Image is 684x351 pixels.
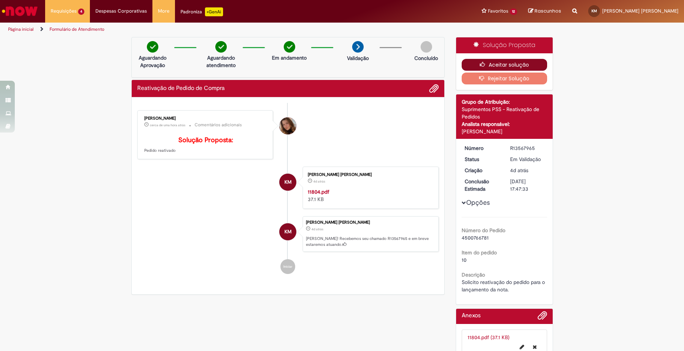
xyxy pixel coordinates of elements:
span: 4d atrás [313,179,325,184]
span: Despesas Corporativas [95,7,147,15]
dt: Status [459,156,505,163]
div: Suprimentos PSS - Reativação de Pedidos [462,106,547,120]
div: [PERSON_NAME] [PERSON_NAME] [308,173,431,177]
div: R13567965 [510,144,545,152]
div: Gabriela Marchetti Ribessi [279,117,296,134]
b: Solução Proposta: [178,136,233,144]
span: 4d atrás [311,227,323,231]
button: Adicionar anexos [538,311,547,324]
div: [PERSON_NAME] [PERSON_NAME] [306,220,435,225]
span: KM [284,223,292,241]
span: Favoritos [488,7,508,15]
a: Formulário de Atendimento [50,26,104,32]
img: ServiceNow [1,4,39,19]
h2: Anexos [462,312,481,319]
time: 25/09/2025 16:47:29 [313,179,325,184]
b: Descrição [462,271,485,278]
img: check-circle-green.png [284,41,295,53]
img: check-circle-green.png [147,41,158,53]
p: Concluído [414,54,438,62]
div: [DATE] 17:47:33 [510,178,545,193]
img: arrow-next.png [352,41,364,53]
p: Aguardando Aprovação [135,54,171,69]
time: 25/09/2025 16:47:30 [510,167,528,174]
span: Rascunhos [535,7,561,14]
div: Padroniza [181,7,223,16]
button: Rejeitar Solução [462,73,547,84]
div: 25/09/2025 16:47:30 [510,167,545,174]
p: Aguardando atendimento [203,54,239,69]
li: Karen Vargas Martins [137,216,439,252]
dt: Número [459,144,505,152]
p: +GenAi [205,7,223,16]
time: 29/09/2025 13:23:15 [150,123,185,127]
span: KM [592,9,597,13]
p: Pedido reativado [144,137,267,154]
time: 25/09/2025 16:47:30 [311,227,323,231]
span: Requisições [51,7,77,15]
img: img-circle-grey.png [421,41,432,53]
h2: Reativação de Pedido de Compra Histórico de tíquete [137,85,225,92]
span: 12 [510,9,517,15]
dt: Criação [459,167,505,174]
span: Solicito reativação do pedido para o lançamento da nota. [462,279,546,293]
span: 4 [78,9,84,15]
a: 11804.pdf [308,188,329,195]
dt: Conclusão Estimada [459,178,505,193]
a: 11804.pdf (37.1 KB) [468,334,509,341]
span: 4d atrás [510,167,528,174]
span: 4500766781 [462,234,489,241]
a: Página inicial [8,26,34,32]
div: [PERSON_NAME] [462,128,547,135]
b: Item do pedido [462,249,497,256]
div: [PERSON_NAME] [144,116,267,121]
ul: Histórico de tíquete [137,103,439,281]
img: check-circle-green.png [215,41,227,53]
span: 10 [462,257,466,263]
span: More [158,7,169,15]
div: Karen Vargas Martins [279,223,296,240]
span: [PERSON_NAME] [PERSON_NAME] [602,8,678,14]
button: Aceitar solução [462,59,547,71]
div: Karen Vargas Martins [279,174,296,191]
div: Em Validação [510,156,545,163]
div: Analista responsável: [462,120,547,128]
div: Grupo de Atribuição: [462,98,547,106]
p: [PERSON_NAME]! Recebemos seu chamado R13567965 e em breve estaremos atuando. [306,236,435,247]
b: Número do Pedido [462,227,505,234]
small: Comentários adicionais [195,122,242,128]
span: KM [284,173,292,191]
button: Adicionar anexos [429,84,439,93]
span: cerca de uma hora atrás [150,123,185,127]
p: Em andamento [272,54,307,61]
a: Rascunhos [528,8,561,15]
p: Validação [347,54,369,62]
div: 37.1 KB [308,188,431,203]
ul: Trilhas de página [6,23,451,36]
div: Solução Proposta [456,37,553,53]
